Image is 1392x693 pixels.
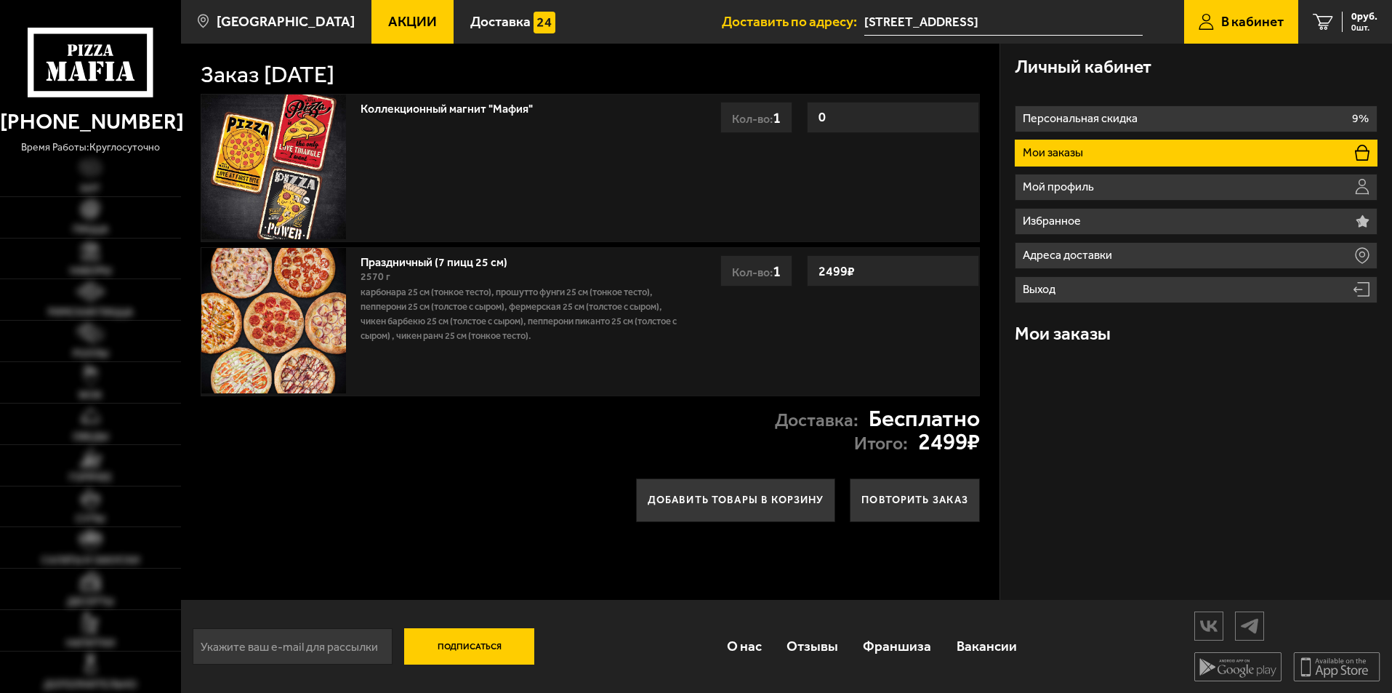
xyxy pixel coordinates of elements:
span: 0 шт. [1351,23,1377,32]
p: Итого: [854,435,908,453]
strong: Бесплатно [869,407,980,430]
span: Хит [80,184,100,194]
strong: 2499 ₽ [918,430,980,454]
h3: Личный кабинет [1015,58,1151,76]
a: Праздничный (7 пицц 25 см) [361,251,522,269]
span: Акции [388,15,437,28]
h3: Мои заказы [1015,325,1111,343]
span: Салаты и закуски [41,556,140,566]
span: Пицца [73,225,108,235]
img: vk [1195,613,1223,638]
span: 0 руб. [1351,12,1377,22]
h1: Заказ [DATE] [201,63,334,87]
p: Мои заказы [1023,147,1087,159]
span: Римская пицца [48,308,133,318]
a: О нас [714,622,773,670]
img: 15daf4d41897b9f0e9f617042186c801.svg [534,12,555,33]
span: 2570 г [361,271,390,283]
p: Выход [1023,284,1059,295]
input: Ваш адрес доставки [864,9,1143,36]
span: 1 [773,108,781,127]
span: Напитки [66,638,115,649]
span: Наборы [70,266,111,276]
span: Супы [76,514,105,524]
button: Повторить заказ [850,478,980,522]
strong: 2499 ₽ [815,257,858,285]
button: Добавить товары в корзину [636,478,836,522]
p: Доставка: [775,412,858,430]
span: Десерты [67,597,113,607]
span: [GEOGRAPHIC_DATA] [217,15,355,28]
span: Россия, Санкт-Петербург, Сытнинская улица, 14 [864,9,1143,36]
p: Адреса доставки [1023,249,1116,261]
p: Избранное [1023,215,1085,227]
p: Мой профиль [1023,181,1098,193]
span: 1 [773,262,781,280]
span: Доставка [470,15,531,28]
span: Дополнительно [44,680,137,690]
input: Укажите ваш e-mail для рассылки [193,628,393,665]
strong: 0 [815,103,829,131]
p: 9% [1352,113,1369,124]
a: Коллекционный магнит "Мафия" [361,97,547,116]
span: В кабинет [1221,15,1284,28]
a: Франшиза [850,622,944,670]
a: Вакансии [944,622,1029,670]
span: Горячее [69,473,112,483]
span: Доставить по адресу: [722,15,864,28]
p: Карбонара 25 см (тонкое тесто), Прошутто Фунги 25 см (тонкое тесто), Пепперони 25 см (толстое с с... [361,285,678,343]
p: Персональная скидка [1023,113,1141,124]
a: Отзывы [774,622,850,670]
span: Роллы [73,349,108,359]
img: tg [1236,613,1263,638]
span: WOK [79,390,102,401]
div: Кол-во: [720,255,792,287]
button: Подписаться [404,628,535,665]
span: Обеды [73,432,108,442]
div: Кол-во: [720,102,792,133]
